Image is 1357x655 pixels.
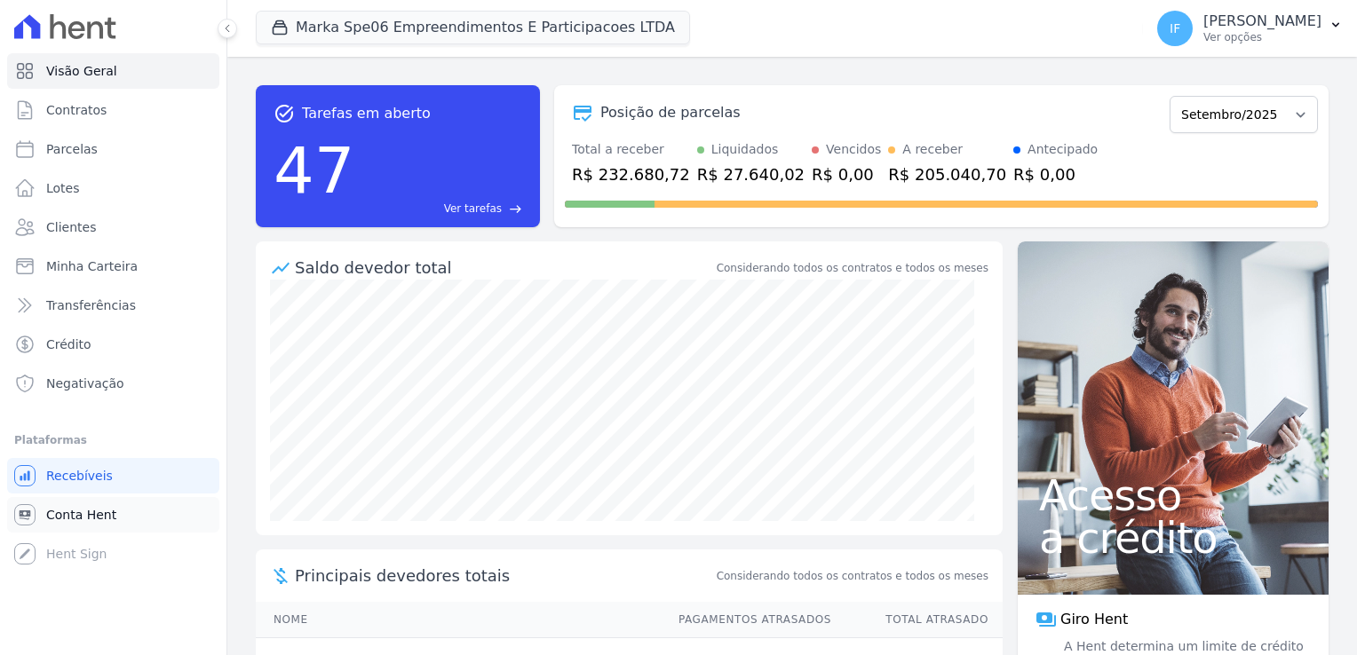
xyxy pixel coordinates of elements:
a: Clientes [7,209,219,245]
div: Posição de parcelas [600,102,741,123]
span: Considerando todos os contratos e todos os meses [717,568,988,584]
a: Crédito [7,327,219,362]
span: Visão Geral [46,62,117,80]
th: Nome [256,602,662,638]
div: R$ 27.640,02 [697,162,805,186]
a: Visão Geral [7,53,219,89]
div: R$ 205.040,70 [888,162,1006,186]
span: Parcelas [46,140,98,158]
span: a crédito [1039,517,1307,559]
th: Total Atrasado [832,602,1003,638]
p: [PERSON_NAME] [1203,12,1321,30]
span: Clientes [46,218,96,236]
span: Transferências [46,296,136,314]
span: Lotes [46,179,80,197]
span: Negativação [46,375,124,392]
a: Conta Hent [7,497,219,533]
a: Minha Carteira [7,249,219,284]
div: Antecipado [1028,140,1098,159]
div: 47 [274,124,355,217]
span: Minha Carteira [46,257,138,275]
span: Crédito [46,335,91,353]
span: Tarefas em aberto [302,103,431,124]
a: Transferências [7,288,219,323]
a: Contratos [7,92,219,128]
div: R$ 232.680,72 [572,162,690,186]
span: Ver tarefas [444,201,502,217]
span: Recebíveis [46,467,113,485]
span: Contratos [46,101,107,119]
span: task_alt [274,103,295,124]
p: Ver opções [1203,30,1321,44]
a: Ver tarefas east [362,201,522,217]
div: Liquidados [711,140,779,159]
button: Marka Spe06 Empreendimentos E Participacoes LTDA [256,11,690,44]
div: Vencidos [826,140,881,159]
button: IF [PERSON_NAME] Ver opções [1143,4,1357,53]
div: R$ 0,00 [1013,162,1098,186]
div: R$ 0,00 [812,162,881,186]
a: Parcelas [7,131,219,167]
th: Pagamentos Atrasados [662,602,832,638]
a: Recebíveis [7,458,219,493]
div: Considerando todos os contratos e todos os meses [717,260,988,276]
a: Lotes [7,170,219,206]
span: Principais devedores totais [295,564,713,588]
div: Saldo devedor total [295,256,713,280]
span: IF [1170,22,1180,35]
span: Conta Hent [46,506,116,524]
div: Total a receber [572,140,690,159]
span: east [509,202,522,216]
a: Negativação [7,366,219,401]
div: A receber [902,140,963,159]
span: Giro Hent [1060,609,1128,630]
span: Acesso [1039,474,1307,517]
div: Plataformas [14,430,212,451]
